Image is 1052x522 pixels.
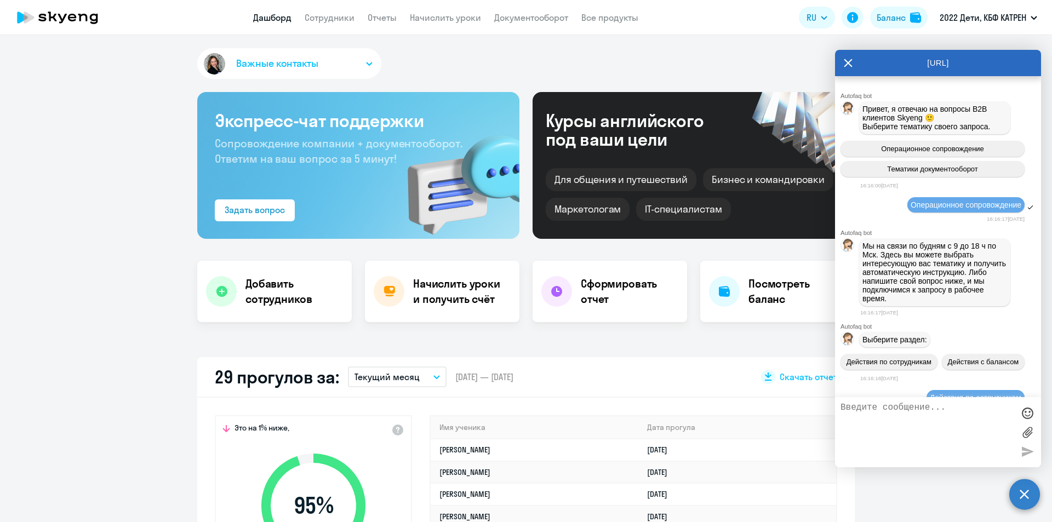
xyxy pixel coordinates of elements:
[841,141,1025,157] button: Операционное сопровождение
[1019,424,1036,440] label: Лимит 10 файлов
[202,51,227,77] img: avatar
[439,512,490,521] a: [PERSON_NAME]
[881,145,984,153] span: Операционное сопровождение
[215,199,295,221] button: Задать вопрос
[250,492,376,519] span: 95 %
[439,467,490,477] a: [PERSON_NAME]
[215,110,502,131] h3: Экспресс-чат поддержки
[887,165,978,173] span: Тематики документооборот
[368,12,397,23] a: Отчеты
[431,416,638,439] th: Имя ученика
[546,111,733,148] div: Курсы английского под ваши цели
[841,102,855,118] img: bot avatar
[581,276,678,307] h4: Сформировать отчет
[877,11,906,24] div: Баланс
[197,48,381,79] button: Важные контакты
[253,12,291,23] a: Дашборд
[410,12,481,23] a: Начислить уроки
[947,358,1019,366] span: Действия с балансом
[225,203,285,216] div: Задать вопрос
[703,168,833,191] div: Бизнес и командировки
[940,11,1026,24] p: 2022 Дети, КБФ КАТРЕН
[841,93,1041,99] div: Autofaq bot
[355,370,420,383] p: Текущий месяц
[546,168,696,191] div: Для общения и путешествий
[841,161,1025,177] button: Тематики документооборот
[942,354,1025,370] button: Действия с балансом
[841,230,1041,236] div: Autofaq bot
[841,239,855,255] img: bot avatar
[546,198,630,221] div: Маркетологам
[494,12,568,23] a: Документооборот
[439,489,490,499] a: [PERSON_NAME]
[841,323,1041,330] div: Autofaq bot
[841,354,937,370] button: Действия по сотрудникам
[862,242,1008,303] span: Мы на связи по будням с 9 до 18 ч по Мск. Здесь вы можете выбрать интересующую вас тематику и пол...
[647,512,676,521] a: [DATE]
[647,445,676,455] a: [DATE]
[215,366,339,388] h2: 29 прогулов за:
[348,366,447,387] button: Текущий месяц
[807,11,816,24] span: RU
[236,56,318,71] span: Важные контакты
[799,7,835,28] button: RU
[860,182,898,188] time: 16:16:00[DATE]
[636,198,730,221] div: IT-специалистам
[862,335,927,344] span: Выберите раздел:
[439,445,490,455] a: [PERSON_NAME]
[748,276,846,307] h4: Посмотреть баланс
[847,358,931,366] span: Действия по сотрудникам
[862,105,991,131] span: Привет, я отвечаю на вопросы B2B клиентов Skyeng 🙂 Выберите тематику своего запроса.
[305,12,355,23] a: Сотрудники
[413,276,508,307] h4: Начислить уроки и получить счёт
[930,393,1021,402] span: Действия по сотрудникам
[455,371,513,383] span: [DATE] — [DATE]
[392,116,519,239] img: bg-img
[638,416,836,439] th: Дата прогула
[934,4,1043,31] button: 2022 Дети, КБФ КАТРЕН
[987,216,1025,222] time: 16:16:17[DATE]
[911,200,1021,209] span: Операционное сопровождение
[245,276,343,307] h4: Добавить сотрудников
[841,332,855,348] img: bot avatar
[910,12,921,23] img: balance
[860,309,898,316] time: 16:16:17[DATE]
[647,467,676,477] a: [DATE]
[860,375,898,381] time: 16:16:18[DATE]
[870,7,928,28] button: Балансbalance
[581,12,638,23] a: Все продукты
[647,489,676,499] a: [DATE]
[780,371,837,383] span: Скачать отчет
[215,136,462,165] span: Сопровождение компании + документооборот. Ответим на ваш вопрос за 5 минут!
[235,423,289,436] span: Это на 1% ниже,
